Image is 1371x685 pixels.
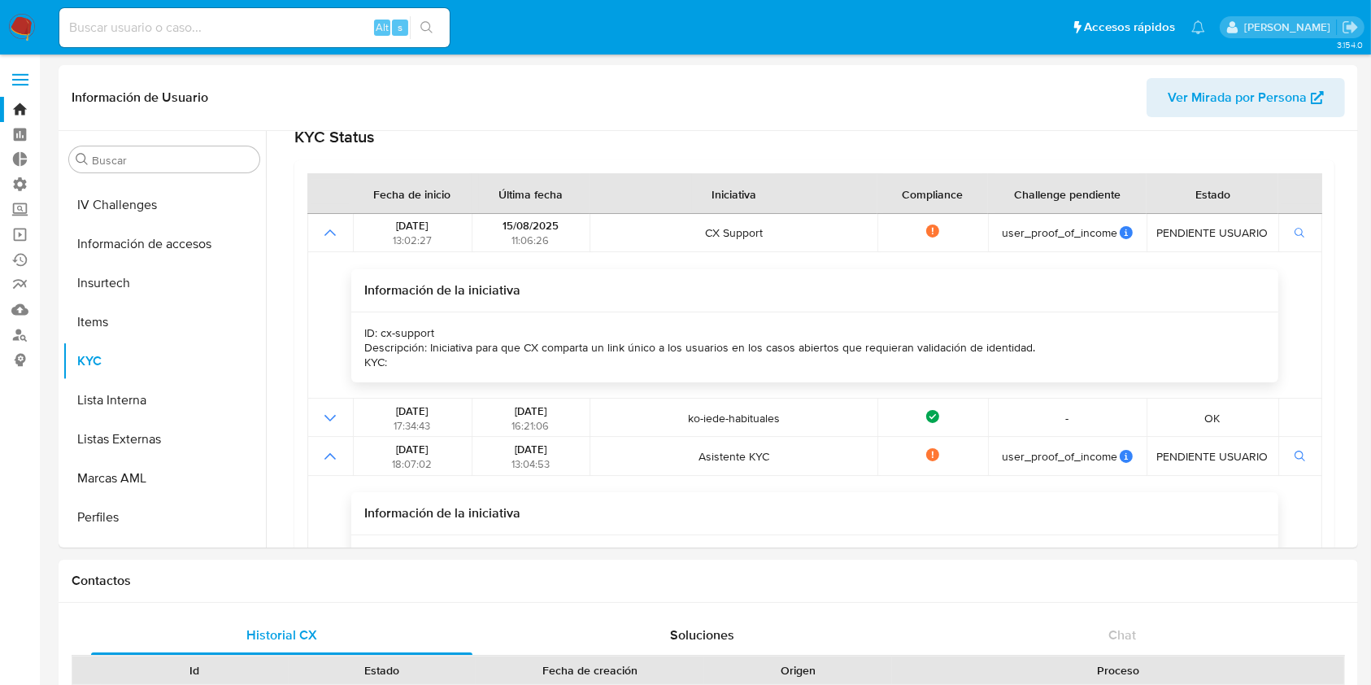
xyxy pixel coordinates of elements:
[92,153,253,168] input: Buscar
[72,573,1345,589] h1: Contactos
[63,459,266,498] button: Marcas AML
[112,662,277,678] div: Id
[63,264,266,303] button: Insurtech
[1108,626,1136,644] span: Chat
[300,662,465,678] div: Estado
[410,16,443,39] button: search-icon
[63,225,266,264] button: Información de accesos
[1084,19,1175,36] span: Accesos rápidos
[716,662,881,678] div: Origen
[1244,20,1336,35] p: agustin.duran@mercadolibre.com
[1342,19,1359,36] a: Salir
[63,498,266,537] button: Perfiles
[63,342,266,381] button: KYC
[487,662,693,678] div: Fecha de creación
[63,420,266,459] button: Listas Externas
[63,537,266,576] button: Reportes
[1168,78,1307,117] span: Ver Mirada por Persona
[63,303,266,342] button: Items
[72,89,208,106] h1: Información de Usuario
[1191,20,1205,34] a: Notificaciones
[59,17,450,38] input: Buscar usuario o caso...
[63,185,266,225] button: IV Challenges
[670,626,734,644] span: Soluciones
[76,153,89,166] button: Buscar
[63,381,266,420] button: Lista Interna
[246,626,317,644] span: Historial CX
[398,20,403,35] span: s
[903,662,1333,678] div: Proceso
[376,20,389,35] span: Alt
[1147,78,1345,117] button: Ver Mirada por Persona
